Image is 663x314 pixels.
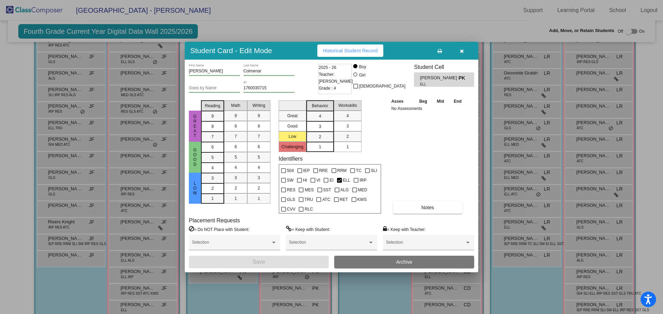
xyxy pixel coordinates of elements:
[358,186,367,194] span: MED
[287,176,294,184] span: SW
[211,175,214,181] span: 3
[258,113,260,119] span: 9
[340,195,348,204] span: RET
[234,133,237,140] span: 7
[189,86,240,91] input: goes by name
[258,133,260,140] span: 7
[252,102,265,109] span: Writing
[414,64,474,70] h3: Student Cell
[234,123,237,129] span: 8
[192,114,198,138] span: Great
[189,256,329,268] button: Save
[322,195,330,204] span: ATC
[449,98,467,105] th: End
[319,134,321,140] span: 2
[258,164,260,171] span: 4
[359,176,366,184] span: IRP
[243,86,295,91] input: Enter ID
[421,205,434,210] span: Notes
[192,148,198,167] span: Good
[319,144,321,150] span: 1
[234,164,237,171] span: 4
[319,71,353,85] span: Teacher: [PERSON_NAME]
[356,166,362,175] span: TC
[305,205,313,213] span: RLC
[287,166,294,175] span: 504
[340,186,349,194] span: ALG
[390,98,414,105] th: Asses
[383,226,426,233] label: = Keep with Teacher:
[323,48,378,53] span: Historical Student Record
[287,186,296,194] span: RES
[287,195,295,204] span: GLS
[343,176,350,184] span: ELL
[337,166,347,175] span: RRM
[205,103,220,109] span: Reading
[338,102,357,109] span: Workskills
[420,74,458,82] span: [PERSON_NAME]
[329,176,333,184] span: EI
[396,259,412,265] span: Archive
[211,165,214,171] span: 4
[231,102,240,109] span: Math
[319,64,336,71] span: 2025 - 26
[346,133,349,140] span: 2
[258,154,260,160] span: 5
[319,113,321,119] span: 4
[393,201,462,214] button: Notes
[211,134,214,140] span: 7
[252,259,265,265] span: Save
[305,186,314,194] span: MES
[211,154,214,161] span: 5
[211,144,214,150] span: 6
[357,195,367,204] span: KWS
[211,195,214,202] span: 1
[234,144,237,150] span: 6
[346,123,349,129] span: 3
[390,105,467,112] td: No Assessments
[211,113,214,119] span: 9
[234,113,237,119] span: 9
[287,205,296,213] span: CVV
[346,113,349,119] span: 4
[234,175,237,181] span: 3
[258,185,260,191] span: 2
[234,195,237,202] span: 1
[211,123,214,130] span: 8
[323,186,331,194] span: SST
[305,195,313,204] span: TRU
[319,166,328,175] span: RRE
[234,185,237,191] span: 2
[258,175,260,181] span: 3
[334,256,474,268] button: Archive
[286,226,330,233] label: = Keep with Student:
[192,181,198,195] span: Low
[258,123,260,129] span: 8
[359,64,366,70] div: Boy
[317,44,383,57] button: Historical Student Record
[234,154,237,160] span: 5
[211,185,214,192] span: 2
[371,166,377,175] span: SLI
[189,226,249,233] label: = Do NOT Place with Student:
[420,82,453,87] span: ELL
[258,144,260,150] span: 6
[319,85,336,92] span: Grade : 4
[189,217,240,224] label: Placement Requests
[359,82,405,90] span: [DEMOGRAPHIC_DATA]
[316,176,320,184] span: VI
[279,155,302,162] label: Identifiers
[459,74,468,82] span: PK
[303,176,307,184] span: HI
[319,123,321,130] span: 3
[432,98,449,105] th: Mid
[359,72,366,78] div: Girl
[414,98,432,105] th: Beg
[312,103,328,109] span: Behavior
[190,46,272,55] h3: Student Card - Edit Mode
[346,144,349,150] span: 1
[303,166,310,175] span: IEP
[258,195,260,202] span: 1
